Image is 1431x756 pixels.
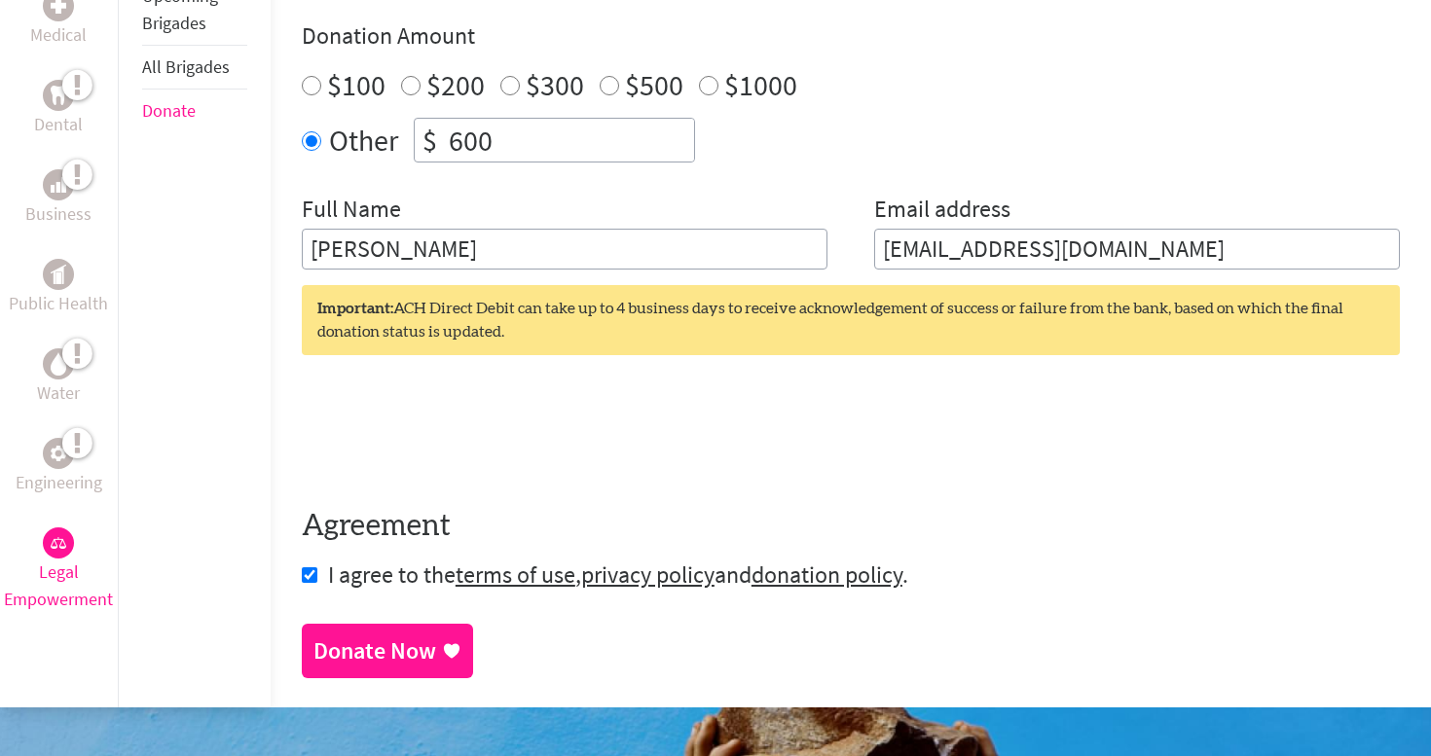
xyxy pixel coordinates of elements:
[445,119,694,162] input: Enter Amount
[25,200,92,228] p: Business
[142,55,230,78] a: All Brigades
[51,177,66,193] img: Business
[327,66,385,103] label: $100
[142,99,196,122] a: Donate
[625,66,683,103] label: $500
[43,438,74,469] div: Engineering
[142,46,247,90] li: All Brigades
[43,80,74,111] div: Dental
[43,527,74,558] div: Legal Empowerment
[34,80,83,138] a: DentalDental
[34,111,83,138] p: Dental
[752,559,902,590] a: donation policy
[37,348,80,407] a: WaterWater
[302,229,827,270] input: Enter Full Name
[415,119,445,162] div: $
[43,348,74,379] div: Water
[302,194,401,229] label: Full Name
[43,259,74,290] div: Public Health
[874,229,1400,270] input: Your Email
[302,285,1400,355] div: ACH Direct Debit can take up to 4 business days to receive acknowledgement of success or failure ...
[51,446,66,461] img: Engineering
[313,635,436,666] div: Donate Now
[9,290,108,317] p: Public Health
[329,118,398,162] label: Other
[4,527,114,613] a: Legal EmpowermentLegal Empowerment
[142,90,247,132] li: Donate
[724,66,797,103] label: $1000
[302,509,1400,544] h4: Agreement
[30,21,87,49] p: Medical
[317,301,393,316] strong: Important:
[526,66,584,103] label: $300
[51,87,66,105] img: Dental
[4,558,114,613] p: Legal Empowerment
[37,379,80,407] p: Water
[874,194,1010,229] label: Email address
[581,559,715,590] a: privacy policy
[16,469,102,496] p: Engineering
[302,20,1400,52] h4: Donation Amount
[51,265,66,284] img: Public Health
[16,438,102,496] a: EngineeringEngineering
[302,624,473,678] a: Donate Now
[302,394,598,470] iframe: reCAPTCHA
[25,169,92,228] a: BusinessBusiness
[43,169,74,200] div: Business
[51,353,66,376] img: Water
[328,559,908,590] span: I agree to the , and .
[426,66,485,103] label: $200
[51,537,66,549] img: Legal Empowerment
[9,259,108,317] a: Public HealthPublic Health
[456,559,575,590] a: terms of use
